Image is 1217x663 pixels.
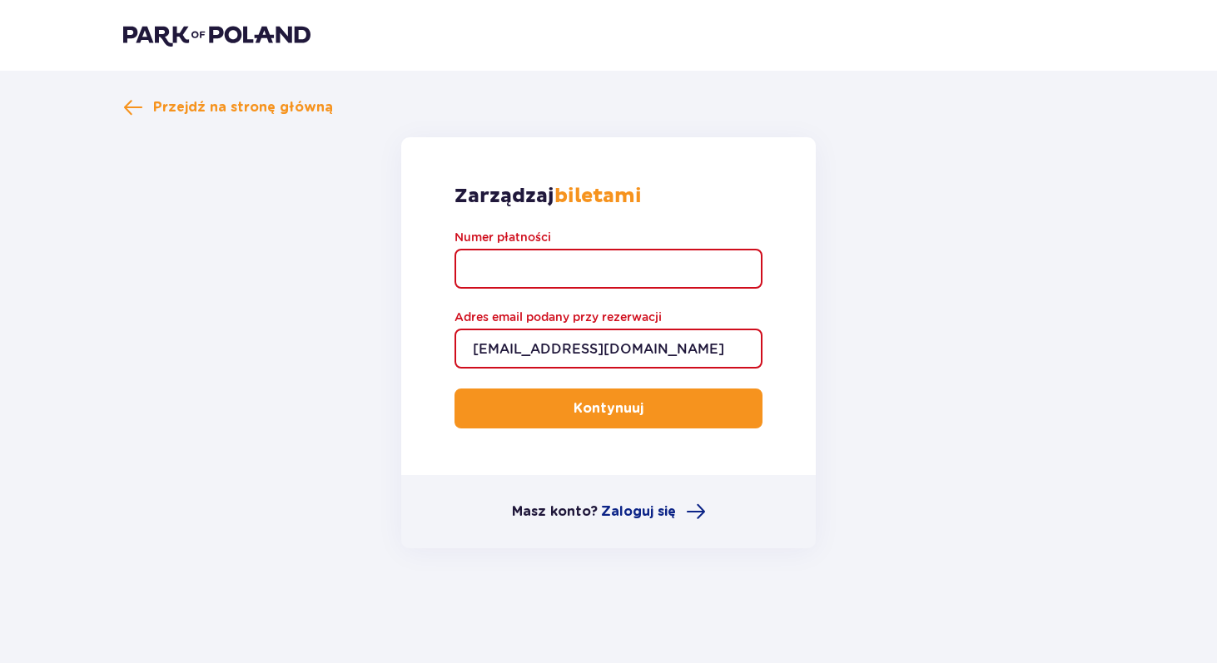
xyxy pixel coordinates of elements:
[153,98,333,116] span: Przejdź na stronę główną
[601,502,706,522] a: Zaloguj się
[455,184,642,209] p: Zarządzaj
[455,309,662,325] label: Adres email podany przy rezerwacji
[574,399,643,418] p: Kontynuuj
[455,388,762,428] button: Kontynuuj
[123,23,310,47] img: Park of Poland logo
[512,502,598,521] p: Masz konto?
[455,229,551,245] label: Numer płatności
[554,184,642,209] strong: biletami
[123,97,333,117] a: Przejdź na stronę główną
[601,502,676,521] span: Zaloguj się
